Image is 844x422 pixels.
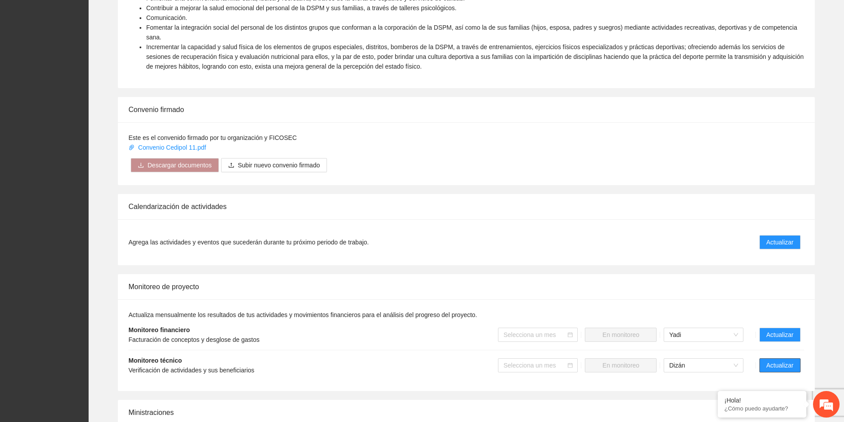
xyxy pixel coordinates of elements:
div: Minimizar ventana de chat en vivo [145,4,167,26]
span: download [138,162,144,169]
button: uploadSubir nuevo convenio firmado [221,158,327,172]
span: Actualiza mensualmente los resultados de tus actividades y movimientos financieros para el anális... [128,311,477,318]
span: Descargar documentos [148,160,212,170]
span: Subir nuevo convenio firmado [238,160,320,170]
p: ¿Cómo puedo ayudarte? [724,405,800,412]
div: ¡Hola! [724,397,800,404]
button: downloadDescargar documentos [131,158,219,172]
span: Comunicación. [146,14,187,21]
span: Actualizar [766,330,793,340]
span: Fomentar la integración social del personal de los distintos grupos que conforman a la corporació... [146,24,797,41]
span: Contribuir a mejorar la salud emocional del personal de la DSPM y sus familias, a través de talle... [146,4,456,12]
span: Actualizar [766,237,793,247]
span: paper-clip [128,144,135,151]
span: Estamos en línea. [51,118,122,208]
strong: Monitoreo técnico [128,357,182,364]
span: Dizán [669,359,738,372]
span: Agrega las actividades y eventos que sucederán durante tu próximo periodo de trabajo. [128,237,369,247]
div: Calendarización de actividades [128,194,804,219]
span: uploadSubir nuevo convenio firmado [221,162,327,169]
span: calendar [568,332,573,337]
button: Actualizar [759,235,801,249]
span: Este es el convenido firmado por tu organización y FICOSEC [128,134,297,141]
button: Actualizar [759,328,801,342]
a: Convenio Cedipol 11.pdf [128,144,208,151]
textarea: Escriba su mensaje y pulse “Intro” [4,242,169,273]
span: Verificación de actividades y sus beneficiarios [128,367,254,374]
span: Actualizar [766,360,793,370]
span: Incrementar la capacidad y salud física de los elementos de grupos especiales, distritos, bombero... [146,43,804,70]
span: Yadi [669,328,738,341]
span: calendar [568,363,573,368]
div: Monitoreo de proyecto [128,274,804,299]
span: Facturación de conceptos y desglose de gastos [128,336,260,343]
span: upload [228,162,234,169]
button: Actualizar [759,358,801,372]
strong: Monitoreo financiero [128,326,190,333]
div: Convenio firmado [128,97,804,122]
div: Chatee con nosotros ahora [46,45,149,57]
